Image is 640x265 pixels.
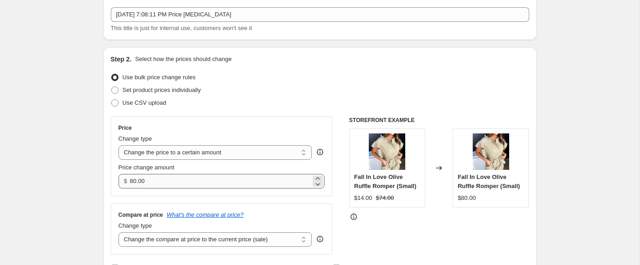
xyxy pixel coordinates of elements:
[315,234,325,244] div: help
[124,178,127,184] span: $
[119,124,132,132] h3: Price
[354,173,417,189] span: Fall In Love Olive Ruffle Romper (Small)
[123,74,196,81] span: Use bulk price change rules
[111,7,529,22] input: 30% off holiday sale
[111,55,132,64] h2: Step 2.
[123,99,166,106] span: Use CSV upload
[111,25,252,31] span: This title is just for internal use, customers won't see it
[119,211,163,219] h3: Compare at price
[119,135,152,142] span: Change type
[354,194,372,203] div: $14.00
[458,194,476,203] div: $80.00
[119,164,175,171] span: Price change amount
[458,173,520,189] span: Fall In Love Olive Ruffle Romper (Small)
[167,211,244,218] button: What's the compare at price?
[315,148,325,157] div: help
[369,133,405,170] img: IMG_4086_jpg_3a5d5f60-525a-4e3e-805a-6ef606b8880e_80x.jpg
[473,133,509,170] img: IMG_4086_jpg_3a5d5f60-525a-4e3e-805a-6ef606b8880e_80x.jpg
[130,174,311,189] input: 80.00
[135,55,232,64] p: Select how the prices should change
[119,222,152,229] span: Change type
[123,87,201,93] span: Set product prices individually
[349,117,529,124] h6: STOREFRONT EXAMPLE
[376,194,394,203] strike: $74.00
